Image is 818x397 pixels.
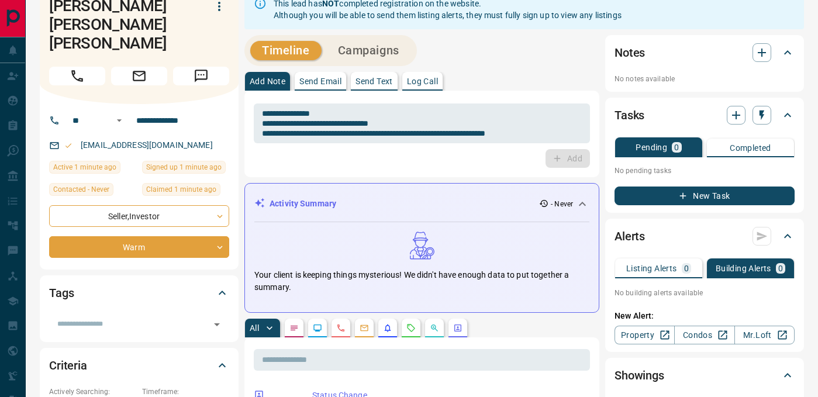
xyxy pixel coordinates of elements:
[209,316,225,333] button: Open
[407,77,438,85] p: Log Call
[615,43,645,62] h2: Notes
[142,386,229,397] p: Timeframe:
[615,39,795,67] div: Notes
[615,326,675,344] a: Property
[615,74,795,84] p: No notes available
[146,161,222,173] span: Signed up 1 minute ago
[336,323,346,333] svg: Calls
[49,205,229,227] div: Seller , Investor
[81,140,213,150] a: [EMAIL_ADDRESS][DOMAIN_NAME]
[615,101,795,129] div: Tasks
[49,236,229,258] div: Warm
[615,310,795,322] p: New Alert:
[49,67,105,85] span: Call
[146,184,216,195] span: Claimed 1 minute ago
[49,161,136,177] div: Tue Aug 12 2025
[49,284,74,302] h2: Tags
[49,386,136,397] p: Actively Searching:
[111,67,167,85] span: Email
[49,279,229,307] div: Tags
[53,184,109,195] span: Contacted - Never
[142,161,229,177] div: Tue Aug 12 2025
[636,143,667,151] p: Pending
[250,41,322,60] button: Timeline
[430,323,439,333] svg: Opportunities
[551,199,573,209] p: - Never
[615,106,644,125] h2: Tasks
[250,77,285,85] p: Add Note
[674,143,679,151] p: 0
[615,288,795,298] p: No building alerts available
[313,323,322,333] svg: Lead Browsing Activity
[615,162,795,179] p: No pending tasks
[49,356,87,375] h2: Criteria
[615,366,664,385] h2: Showings
[674,326,734,344] a: Condos
[49,351,229,379] div: Criteria
[355,77,393,85] p: Send Text
[615,187,795,205] button: New Task
[778,264,783,272] p: 0
[360,323,369,333] svg: Emails
[626,264,677,272] p: Listing Alerts
[615,222,795,250] div: Alerts
[112,113,126,127] button: Open
[684,264,689,272] p: 0
[142,183,229,199] div: Tue Aug 12 2025
[254,193,589,215] div: Activity Summary- Never
[615,227,645,246] h2: Alerts
[270,198,336,210] p: Activity Summary
[453,323,463,333] svg: Agent Actions
[615,361,795,389] div: Showings
[326,41,411,60] button: Campaigns
[173,67,229,85] span: Message
[299,77,341,85] p: Send Email
[730,144,771,152] p: Completed
[734,326,795,344] a: Mr.Loft
[53,161,116,173] span: Active 1 minute ago
[254,269,589,294] p: Your client is keeping things mysterious! We didn't have enough data to put together a summary.
[383,323,392,333] svg: Listing Alerts
[289,323,299,333] svg: Notes
[250,324,259,332] p: All
[406,323,416,333] svg: Requests
[64,141,73,150] svg: Email Valid
[716,264,771,272] p: Building Alerts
